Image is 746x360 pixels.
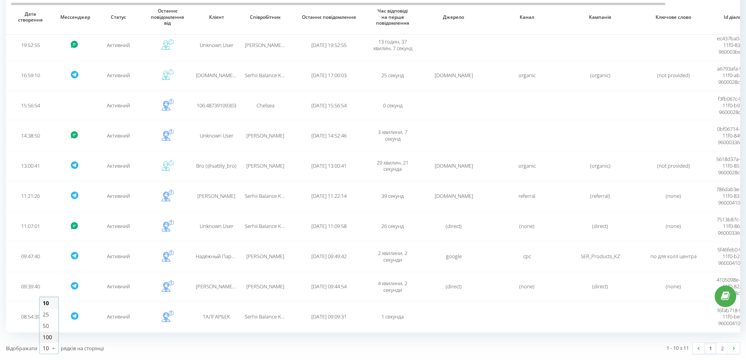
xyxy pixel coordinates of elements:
[297,14,361,20] span: Останнє повідомлення
[311,162,347,169] span: [DATE] 13:00:41
[203,313,230,320] span: ТАЛГАРБЕК
[666,283,681,290] span: (none)
[6,272,55,301] td: 09:39:40
[571,14,629,20] span: Кампанія
[246,162,284,169] span: [PERSON_NAME]
[247,14,284,20] span: Співробітник
[200,132,233,139] span: Unknown User
[435,192,473,199] span: [DOMAIN_NAME]
[716,343,728,354] a: 2
[590,72,611,79] span: (organic)
[368,302,417,331] td: 1 секунда
[94,302,143,331] td: Активний
[657,72,690,79] span: (not provided)
[94,272,143,301] td: Активний
[424,14,483,20] span: Джерело
[6,61,55,90] td: 16:59:10
[94,182,143,210] td: Активний
[446,283,462,290] span: (direct)
[368,182,417,210] td: 39 секунд
[446,223,462,230] span: (direct)
[592,283,608,290] span: (direct)
[581,253,620,260] span: SER_Products_KZ
[6,182,55,210] td: 11:21:26
[246,253,284,260] span: [PERSON_NAME]
[198,14,235,20] span: Клієнт
[200,223,233,230] span: Unknown User
[6,91,55,120] td: 15:56:54
[196,253,243,260] span: Надёжный Партнер
[311,132,347,139] span: [DATE] 14:52:46
[644,14,703,20] span: Ключове слово
[94,152,143,180] td: Активний
[60,14,89,20] span: Мессенджер
[43,344,49,352] div: 10
[246,283,284,290] span: [PERSON_NAME]
[311,223,347,230] span: [DATE] 11:09:58
[94,91,143,120] td: Активний
[196,72,273,79] span: [DOMAIN_NAME] [PERSON_NAME]
[6,242,55,271] td: 09:47:40
[374,8,411,26] span: Час відповіді на перше повідомлення
[43,299,49,307] span: 10
[311,72,347,79] span: [DATE] 17:00:03
[446,253,462,260] span: google
[704,343,716,354] a: 1
[311,42,347,49] span: [DATE] 19:52:55
[311,192,347,199] span: [DATE] 11:22:14
[523,253,531,260] span: cpc
[94,242,143,271] td: Активний
[6,302,55,331] td: 08:54:39
[368,242,417,271] td: 2 хвилини, 2 секунди
[94,121,143,150] td: Активний
[311,102,347,109] span: [DATE] 15:56:54
[6,31,55,60] td: 19:52:55
[368,31,417,60] td: 13 годин, 37 хвилин, 7 секунд
[497,14,556,20] span: Канал
[519,283,535,290] span: (none)
[196,162,237,169] span: Bro (@sattily_bro)
[94,61,143,90] td: Активний
[245,313,299,320] span: Serhii Balance Kalenskyi
[666,192,681,199] span: (none)
[592,223,608,230] span: (direct)
[245,223,299,230] span: Serhii Balance Kalenskyi
[311,253,347,260] span: [DATE] 09:49:42
[197,192,235,199] span: [PERSON_NAME]
[6,345,37,352] span: Відображати
[435,162,473,169] span: [DOMAIN_NAME]
[368,91,417,120] td: 0 секунд
[368,212,417,241] td: 26 секунд
[518,162,536,169] span: organic
[435,72,473,79] span: [DOMAIN_NAME]
[149,8,186,26] span: Останнє повідомлення від
[667,344,689,352] div: 1 - 10 з 11
[368,272,417,301] td: 4 хвилини, 2 секунди
[200,42,233,49] span: Unknown User
[657,162,690,169] span: (not provided)
[197,102,236,109] span: 106:48739109303
[6,212,55,241] td: 11:07:01
[368,152,417,180] td: 29 хвилин, 21 секунда
[650,253,697,260] span: по для колл центра
[518,72,536,79] span: organic
[12,11,49,23] span: Дата створення
[311,313,347,320] span: [DATE] 09:09:31
[245,42,322,49] span: [PERSON_NAME] [PERSON_NAME]
[196,283,268,290] span: [PERSON_NAME] (@anntoniina)
[94,31,143,60] td: Активний
[43,333,52,341] span: 100
[518,192,535,199] span: referral
[256,102,275,109] span: Chelsea
[666,223,681,230] span: (none)
[368,121,417,150] td: 3 хвилини, 7 секунд
[245,72,299,79] span: Serhii Balance Kalenskyi
[6,121,55,150] td: 14:38:50
[6,152,55,180] td: 13:00:41
[61,345,104,352] span: рядків на сторінці
[245,192,299,199] span: Serhii Balance Kalenskyi
[100,14,137,20] span: Статус
[368,61,417,90] td: 25 секунд
[311,283,347,290] span: [DATE] 09:44:54
[519,223,535,230] span: (none)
